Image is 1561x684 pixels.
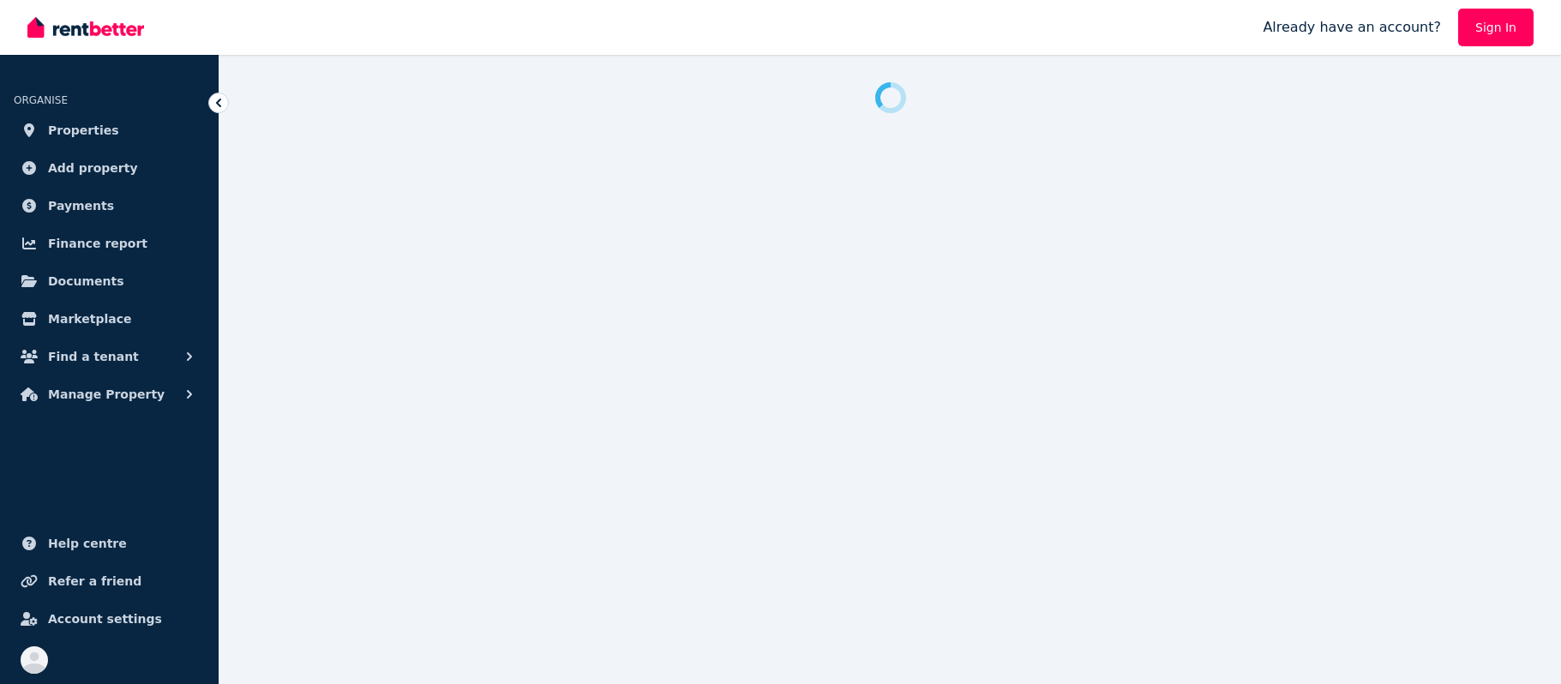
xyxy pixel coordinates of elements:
span: Finance report [48,233,147,254]
span: Refer a friend [48,571,141,591]
span: Manage Property [48,384,165,405]
button: Manage Property [14,377,205,411]
a: Properties [14,113,205,147]
a: Marketplace [14,302,205,336]
a: Help centre [14,526,205,561]
span: Already have an account? [1263,17,1441,38]
img: RentBetter [27,15,144,40]
span: Account settings [48,609,162,629]
span: Documents [48,271,124,291]
span: Properties [48,120,119,141]
a: Account settings [14,602,205,636]
a: Add property [14,151,205,185]
a: Payments [14,189,205,223]
span: Help centre [48,533,127,554]
button: Find a tenant [14,339,205,374]
a: Documents [14,264,205,298]
span: ORGANISE [14,94,68,106]
a: Finance report [14,226,205,261]
span: Payments [48,195,114,216]
span: Marketplace [48,309,131,329]
span: Find a tenant [48,346,139,367]
span: Add property [48,158,138,178]
a: Refer a friend [14,564,205,598]
a: Sign In [1458,9,1534,46]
